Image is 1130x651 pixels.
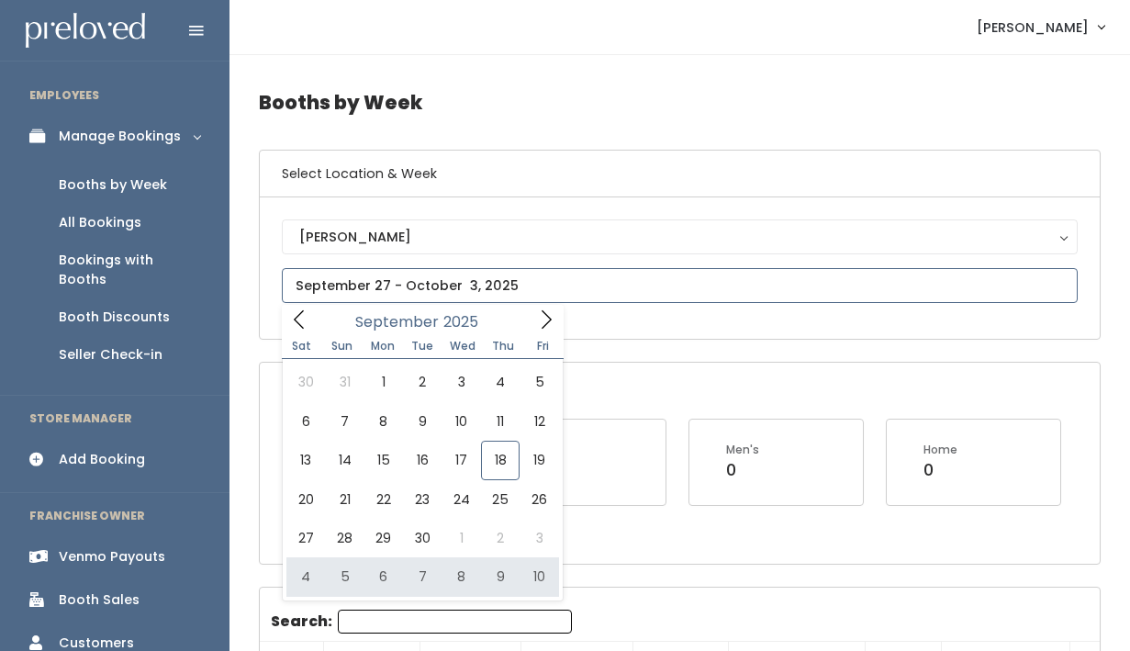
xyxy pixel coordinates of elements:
[322,341,363,352] span: Sun
[325,363,364,401] span: August 31, 2025
[59,590,140,610] div: Booth Sales
[439,310,494,333] input: Year
[59,308,170,327] div: Booth Discounts
[325,402,364,441] span: September 7, 2025
[59,213,141,232] div: All Bookings
[282,268,1078,303] input: September 27 - October 3, 2025
[338,610,572,634] input: Search:
[59,175,167,195] div: Booths by Week
[726,458,759,482] div: 0
[977,17,1089,38] span: [PERSON_NAME]
[481,557,520,596] span: October 9, 2025
[286,402,325,441] span: September 6, 2025
[403,519,442,557] span: September 30, 2025
[364,519,403,557] span: September 29, 2025
[363,341,403,352] span: Mon
[923,442,957,458] div: Home
[286,519,325,557] span: September 27, 2025
[403,402,442,441] span: September 9, 2025
[260,151,1100,197] h6: Select Location & Week
[282,341,322,352] span: Sat
[481,363,520,401] span: September 4, 2025
[403,557,442,596] span: October 7, 2025
[364,363,403,401] span: September 1, 2025
[402,341,442,352] span: Tue
[364,441,403,479] span: September 15, 2025
[286,363,325,401] span: August 30, 2025
[59,345,162,365] div: Seller Check-in
[442,557,481,596] span: October 8, 2025
[481,402,520,441] span: September 11, 2025
[520,363,558,401] span: September 5, 2025
[481,519,520,557] span: October 2, 2025
[520,480,558,519] span: September 26, 2025
[364,480,403,519] span: September 22, 2025
[355,315,439,330] span: September
[403,363,442,401] span: September 2, 2025
[520,519,558,557] span: October 3, 2025
[59,251,200,289] div: Bookings with Booths
[442,480,481,519] span: September 24, 2025
[26,13,145,49] img: preloved logo
[442,341,483,352] span: Wed
[523,341,564,352] span: Fri
[442,402,481,441] span: September 10, 2025
[325,480,364,519] span: September 21, 2025
[726,442,759,458] div: Men's
[286,480,325,519] span: September 20, 2025
[325,557,364,596] span: October 5, 2025
[286,557,325,596] span: October 4, 2025
[325,441,364,479] span: September 14, 2025
[958,7,1123,47] a: [PERSON_NAME]
[442,519,481,557] span: October 1, 2025
[271,610,572,634] label: Search:
[403,441,442,479] span: September 16, 2025
[325,519,364,557] span: September 28, 2025
[403,480,442,519] span: September 23, 2025
[299,227,1060,247] div: [PERSON_NAME]
[481,480,520,519] span: September 25, 2025
[59,450,145,469] div: Add Booking
[520,441,558,479] span: September 19, 2025
[59,127,181,146] div: Manage Bookings
[282,219,1078,254] button: [PERSON_NAME]
[364,557,403,596] span: October 6, 2025
[286,441,325,479] span: September 13, 2025
[59,547,165,567] div: Venmo Payouts
[481,441,520,479] span: September 18, 2025
[442,363,481,401] span: September 3, 2025
[520,557,558,596] span: October 10, 2025
[442,441,481,479] span: September 17, 2025
[923,458,957,482] div: 0
[520,402,558,441] span: September 12, 2025
[483,341,523,352] span: Thu
[364,402,403,441] span: September 8, 2025
[259,77,1101,128] h4: Booths by Week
